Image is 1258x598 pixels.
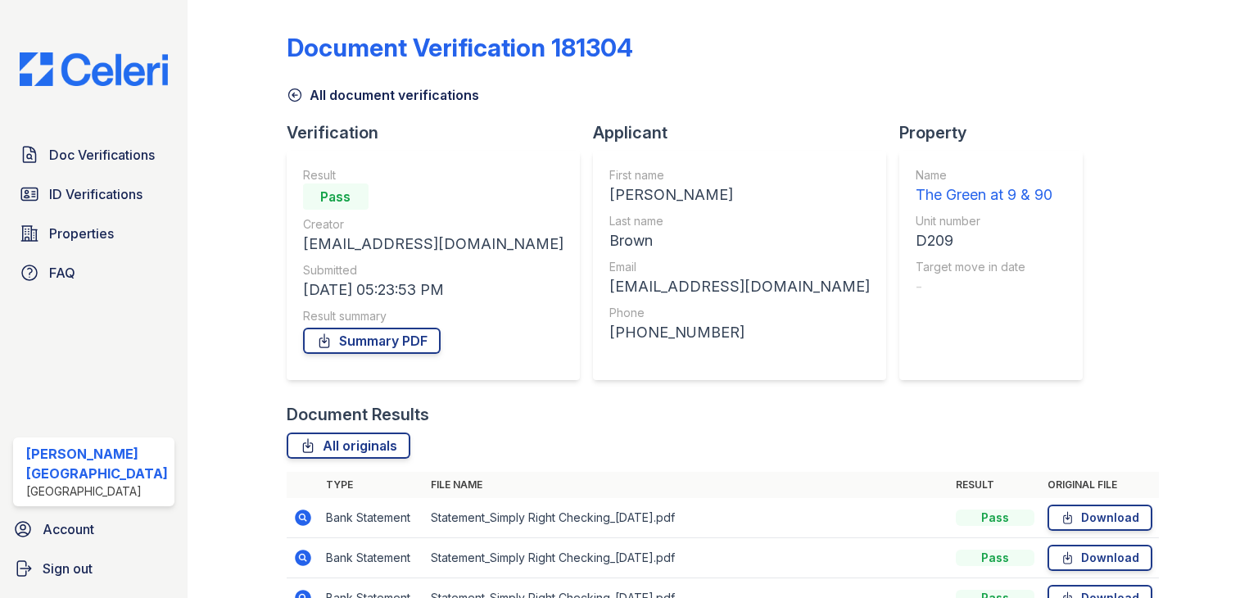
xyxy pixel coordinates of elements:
div: [EMAIL_ADDRESS][DOMAIN_NAME] [303,233,563,256]
a: FAQ [13,256,174,289]
a: Download [1048,505,1152,531]
div: [DATE] 05:23:53 PM [303,279,563,301]
div: Last name [609,213,870,229]
div: Pass [956,510,1034,526]
div: Document Verification 181304 [287,33,633,62]
div: Phone [609,305,870,321]
div: Unit number [916,213,1052,229]
a: All document verifications [287,85,479,105]
div: D209 [916,229,1052,252]
div: Property [899,121,1096,144]
div: Verification [287,121,593,144]
span: Doc Verifications [49,145,155,165]
div: Document Results [287,403,429,426]
td: Bank Statement [319,498,424,538]
a: Doc Verifications [13,138,174,171]
div: [PERSON_NAME][GEOGRAPHIC_DATA] [26,444,168,483]
div: Result [303,167,563,183]
div: Name [916,167,1052,183]
div: Pass [956,550,1034,566]
td: Bank Statement [319,538,424,578]
span: ID Verifications [49,184,143,204]
div: - [916,275,1052,298]
th: Result [949,472,1041,498]
th: File name [424,472,949,498]
div: [EMAIL_ADDRESS][DOMAIN_NAME] [609,275,870,298]
a: Summary PDF [303,328,441,354]
th: Original file [1041,472,1159,498]
div: [PHONE_NUMBER] [609,321,870,344]
span: FAQ [49,263,75,283]
div: Target move in date [916,259,1052,275]
div: Result summary [303,308,563,324]
div: [GEOGRAPHIC_DATA] [26,483,168,500]
td: Statement_Simply Right Checking_[DATE].pdf [424,498,949,538]
div: The Green at 9 & 90 [916,183,1052,206]
th: Type [319,472,424,498]
a: ID Verifications [13,178,174,211]
a: Sign out [7,552,181,585]
a: Properties [13,217,174,250]
span: Account [43,519,94,539]
div: Submitted [303,262,563,279]
span: Sign out [43,559,93,578]
div: [PERSON_NAME] [609,183,870,206]
span: Properties [49,224,114,243]
img: CE_Logo_Blue-a8612792a0a2168367f1c8372b55b34899dd931a85d93a1a3d3e32e68fde9ad4.png [7,52,181,86]
a: Name The Green at 9 & 90 [916,167,1052,206]
div: Pass [303,183,369,210]
a: All originals [287,433,410,459]
div: Creator [303,216,563,233]
div: Email [609,259,870,275]
div: Brown [609,229,870,252]
a: Account [7,513,181,546]
div: Applicant [593,121,899,144]
td: Statement_Simply Right Checking_[DATE].pdf [424,538,949,578]
div: First name [609,167,870,183]
a: Download [1048,545,1152,571]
